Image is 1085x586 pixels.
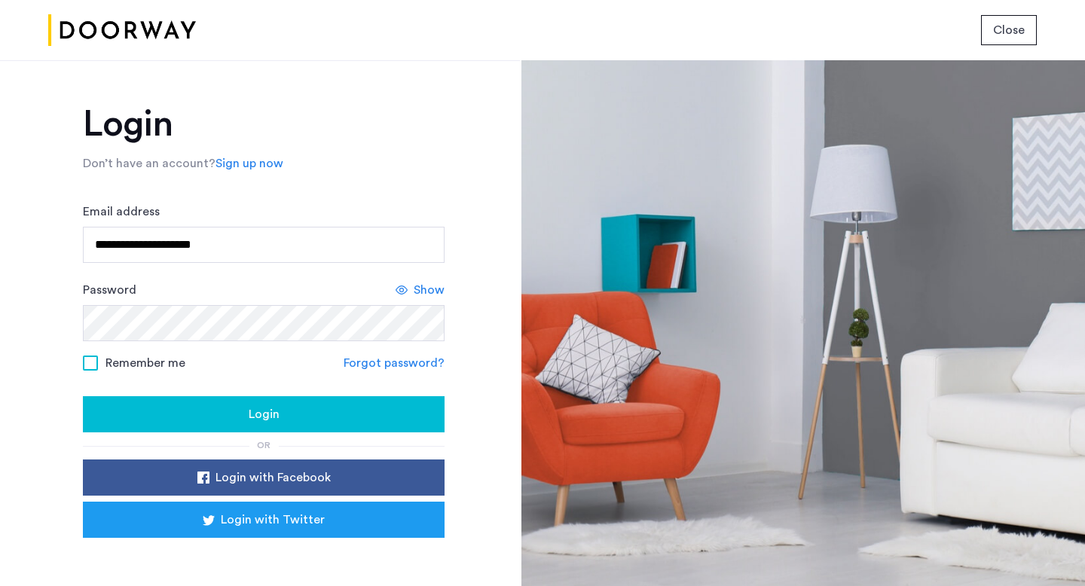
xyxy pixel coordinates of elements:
[83,157,215,169] span: Don’t have an account?
[215,468,331,487] span: Login with Facebook
[83,106,445,142] h1: Login
[344,354,445,372] a: Forgot password?
[83,203,160,221] label: Email address
[83,281,136,299] label: Password
[993,21,1025,39] span: Close
[414,281,445,299] span: Show
[981,15,1037,45] button: button
[105,542,422,575] iframe: Sign in with Google Button
[257,441,270,450] span: or
[249,405,280,423] span: Login
[215,154,283,172] a: Sign up now
[48,2,196,59] img: logo
[221,511,325,529] span: Login with Twitter
[83,502,445,538] button: button
[83,459,445,496] button: button
[83,396,445,432] button: button
[105,354,185,372] span: Remember me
